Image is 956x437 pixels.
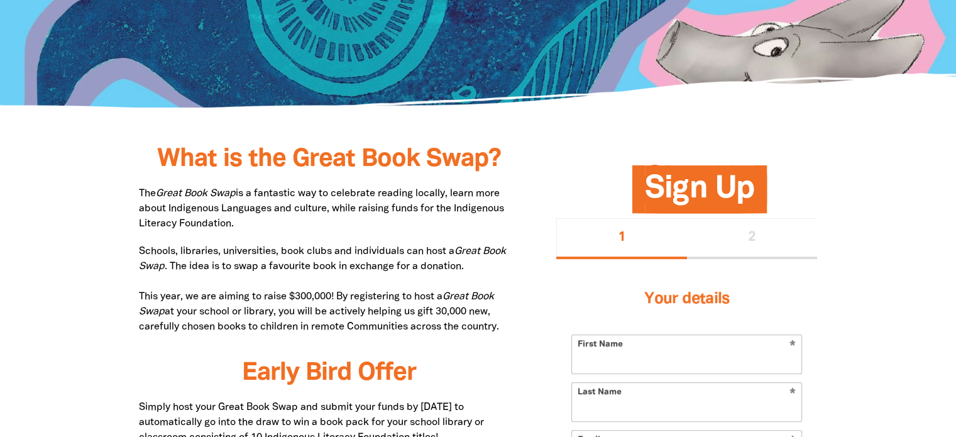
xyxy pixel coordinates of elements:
em: Great Book Swap [156,189,236,198]
span: Early Bird Offer [241,362,415,385]
h3: Your details [571,274,802,324]
em: Great Book Swap [139,292,494,316]
em: Great Book Swap [139,247,506,271]
span: Sign Up [645,175,754,214]
button: Stage 1 [556,219,687,259]
p: Schools, libraries, universities, book clubs and individuals can host a . The idea is to swap a f... [139,244,519,335]
p: The is a fantastic way to celebrate reading locally, learn more about Indigenous Languages and cu... [139,186,519,231]
span: What is the Great Book Swap? [157,148,500,171]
